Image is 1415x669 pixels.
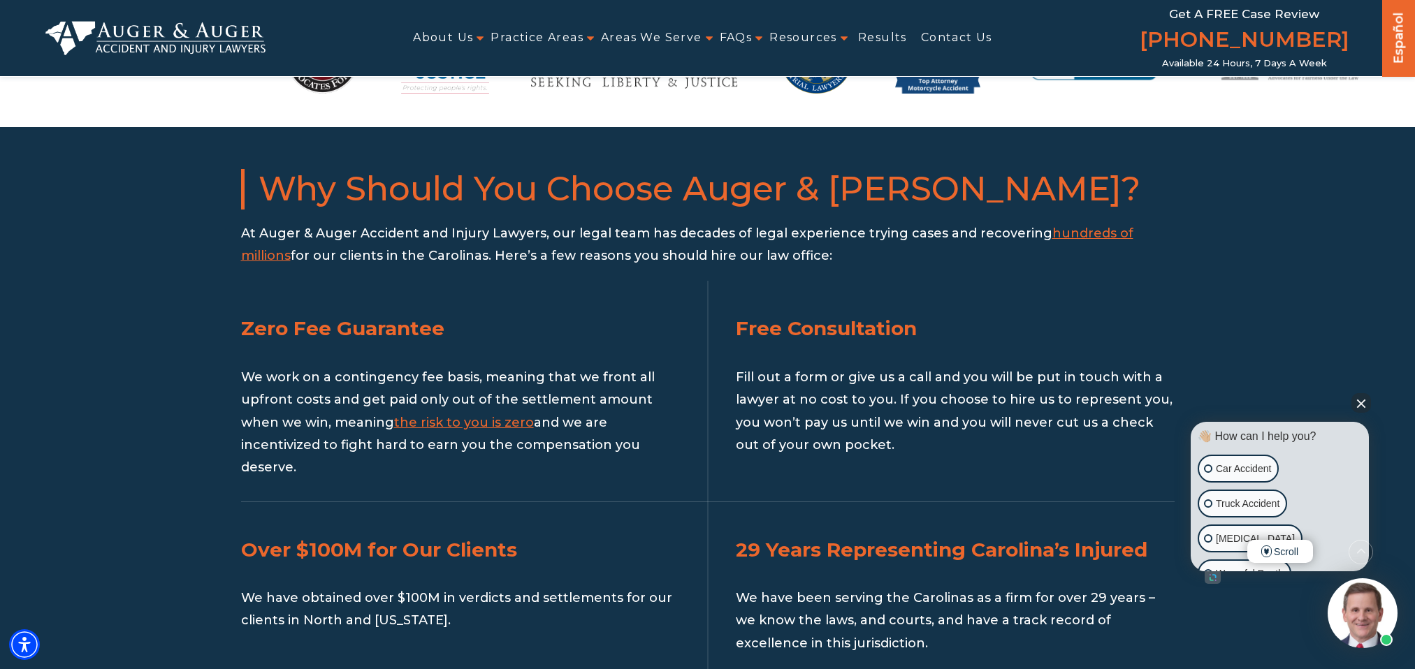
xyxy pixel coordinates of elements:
h3: 29 Years Representing Carolina’s Injured [736,532,1175,567]
a: Contact Us [921,22,992,54]
a: [PHONE_NUMBER] [1140,24,1349,58]
a: Open intaker chat [1205,571,1221,584]
a: FAQs [720,22,753,54]
p: Fill out a form or give us a call and you will be put in touch with a lawyer at no cost to you. I... [736,366,1175,457]
a: Areas We Serve [601,22,702,54]
a: About Us [413,22,473,54]
p: Car Accident [1216,460,1271,478]
p: We work on a contingency fee basis, meaning that we front all upfront costs and get paid only out... [241,366,680,479]
span: Available 24 Hours, 7 Days a Week [1162,58,1327,69]
div: 👋🏼 How can I help you? [1194,429,1365,444]
div: Accessibility Menu [9,629,40,660]
h3: Free Consultation [736,311,1175,346]
p: Truck Accident [1216,495,1279,513]
span: hundreds of millions [241,226,1133,263]
span: Get a FREE Case Review [1169,7,1319,21]
a: Results [858,22,907,54]
h3: Zero Fee Guarantee [241,311,680,346]
img: Auger & Auger Accident and Injury Lawyers Logo [45,21,266,54]
p: [MEDICAL_DATA] [1216,530,1295,547]
p: We have obtained over $100M in verdicts and settlements for our clients in North and [US_STATE]. [241,587,680,632]
h2: Why Should You Choose Auger & [PERSON_NAME]? [241,169,1175,209]
h3: Over $100M for Our Clients [241,532,680,567]
span: Scroll [1247,540,1313,563]
a: Resources [769,22,837,54]
p: We have been serving the Carolinas as a firm for over 29 years – we know the laws, and courts, an... [736,587,1175,654]
img: Intaker widget Avatar [1328,578,1398,648]
p: Wrongful Death [1216,565,1284,582]
a: Practice Areas [491,22,583,54]
button: Close Intaker Chat Widget [1351,393,1371,413]
p: At Auger & Auger Accident and Injury Lawyers, our legal team has decades of legal experience tryi... [241,222,1175,267]
span: the risk to you is zero [394,415,534,430]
